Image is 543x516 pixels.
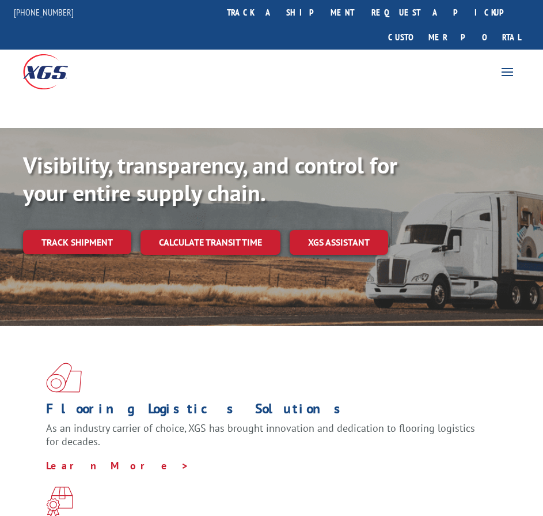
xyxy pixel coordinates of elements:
a: Customer Portal [379,25,529,50]
span: As an industry carrier of choice, XGS has brought innovation and dedication to flooring logistics... [46,421,475,449]
a: Learn More > [46,459,189,472]
img: xgs-icon-total-supply-chain-intelligence-red [46,363,82,393]
a: Track shipment [23,230,131,254]
a: XGS ASSISTANT [290,230,388,255]
a: Calculate transit time [141,230,280,255]
b: Visibility, transparency, and control for your entire supply chain. [23,150,397,208]
h1: Flooring Logistics Solutions [46,402,488,421]
a: [PHONE_NUMBER] [14,6,74,18]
